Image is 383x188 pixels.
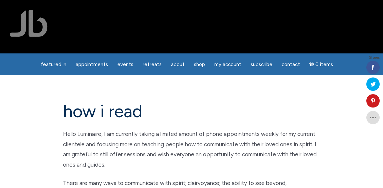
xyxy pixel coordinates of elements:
[282,61,300,67] span: Contact
[143,61,162,67] span: Retreats
[171,61,185,67] span: About
[117,61,133,67] span: Events
[63,129,320,170] p: Hello Luminaire, I am currently taking a limited amount of phone appointments weekly for my curre...
[63,102,320,121] h1: how i read
[251,61,272,67] span: Subscribe
[194,61,205,67] span: Shop
[278,58,304,71] a: Contact
[369,56,380,59] span: Shares
[72,58,112,71] a: Appointments
[41,61,66,67] span: featured in
[76,61,108,67] span: Appointments
[113,58,137,71] a: Events
[37,58,70,71] a: featured in
[139,58,166,71] a: Retreats
[214,61,241,67] span: My Account
[167,58,189,71] a: About
[190,58,209,71] a: Shop
[309,61,316,67] i: Cart
[210,58,245,71] a: My Account
[10,10,48,37] img: Jamie Butler. The Everyday Medium
[247,58,276,71] a: Subscribe
[305,57,337,71] a: Cart0 items
[315,62,333,67] span: 0 items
